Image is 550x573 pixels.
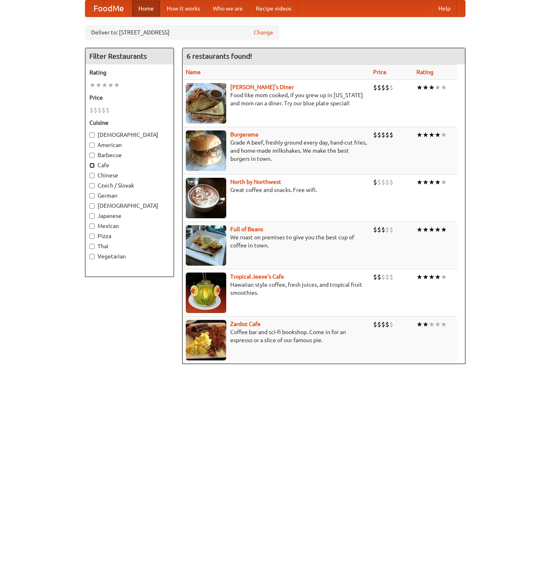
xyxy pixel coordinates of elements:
[89,224,95,229] input: Mexican
[102,106,106,115] li: $
[89,141,170,149] label: American
[435,178,441,187] li: ★
[373,83,377,92] li: $
[377,178,381,187] li: $
[85,48,174,64] h4: Filter Restaurants
[89,252,170,260] label: Vegetarian
[108,81,114,89] li: ★
[435,225,441,234] li: ★
[186,178,226,218] img: north.jpg
[373,320,377,329] li: $
[385,273,389,281] li: $
[416,320,423,329] li: ★
[89,242,170,250] label: Thai
[389,225,393,234] li: $
[416,273,423,281] li: ★
[389,273,393,281] li: $
[381,130,385,139] li: $
[230,131,258,138] a: Burgerama
[186,130,226,171] img: burgerama.jpg
[89,106,93,115] li: $
[230,321,261,327] b: Zardoz Cafe
[432,0,457,17] a: Help
[89,202,170,210] label: [DEMOGRAPHIC_DATA]
[186,328,367,344] p: Coffee bar and sci-fi bookshop. Come in for an espresso or a slice of our famous pie.
[381,83,385,92] li: $
[423,320,429,329] li: ★
[93,106,98,115] li: $
[429,83,435,92] li: ★
[429,225,435,234] li: ★
[377,225,381,234] li: $
[435,83,441,92] li: ★
[441,130,447,139] li: ★
[429,320,435,329] li: ★
[187,52,252,60] ng-pluralize: 6 restaurants found!
[416,225,423,234] li: ★
[89,244,95,249] input: Thai
[186,138,367,163] p: Grade A beef, freshly ground every day, hand-cut fries, and home-made milkshakes. We make the bes...
[416,69,433,75] a: Rating
[429,178,435,187] li: ★
[441,273,447,281] li: ★
[441,178,447,187] li: ★
[373,69,386,75] a: Price
[429,130,435,139] li: ★
[230,84,294,90] a: [PERSON_NAME]'s Diner
[96,81,102,89] li: ★
[416,83,423,92] li: ★
[441,83,447,92] li: ★
[377,130,381,139] li: $
[186,233,367,249] p: We roast on premises to give you the best cup of coffee in town.
[373,178,377,187] li: $
[186,186,367,194] p: Great coffee and snacks. Free wifi.
[89,213,95,219] input: Japanese
[377,83,381,92] li: $
[230,179,281,185] b: North by Northwest
[89,192,170,200] label: German
[389,320,393,329] li: $
[416,178,423,187] li: ★
[89,203,95,209] input: [DEMOGRAPHIC_DATA]
[98,106,102,115] li: $
[102,81,108,89] li: ★
[89,153,95,158] input: Barbecue
[89,143,95,148] input: American
[206,0,249,17] a: Who we are
[389,83,393,92] li: $
[89,254,95,259] input: Vegetarian
[385,320,389,329] li: $
[373,225,377,234] li: $
[416,130,423,139] li: ★
[186,273,226,313] img: jeeves.jpg
[186,320,226,360] img: zardoz.jpg
[230,226,263,232] a: Full of Beans
[114,81,120,89] li: ★
[89,94,170,102] h5: Price
[85,0,132,17] a: FoodMe
[89,81,96,89] li: ★
[89,131,170,139] label: [DEMOGRAPHIC_DATA]
[377,273,381,281] li: $
[89,171,170,179] label: Chinese
[377,320,381,329] li: $
[441,225,447,234] li: ★
[423,178,429,187] li: ★
[385,130,389,139] li: $
[423,83,429,92] li: ★
[429,273,435,281] li: ★
[230,273,284,280] a: Tropical Jeeve's Cafe
[89,68,170,77] h5: Rating
[89,151,170,159] label: Barbecue
[186,225,226,266] img: beans.jpg
[89,222,170,230] label: Mexican
[89,183,95,188] input: Czech / Slovak
[441,320,447,329] li: ★
[423,225,429,234] li: ★
[385,225,389,234] li: $
[381,320,385,329] li: $
[106,106,110,115] li: $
